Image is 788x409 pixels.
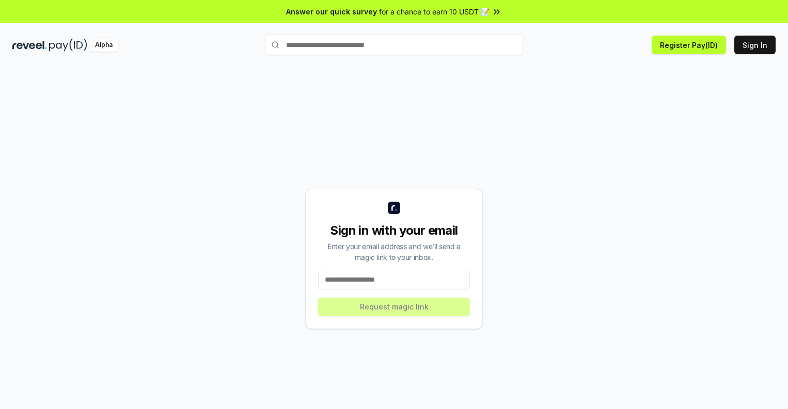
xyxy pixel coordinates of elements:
span: Answer our quick survey [286,6,377,17]
img: pay_id [49,39,87,52]
img: reveel_dark [12,39,47,52]
span: for a chance to earn 10 USDT 📝 [379,6,490,17]
button: Sign In [734,36,776,54]
div: Sign in with your email [318,222,470,239]
button: Register Pay(ID) [652,36,726,54]
div: Enter your email address and we’ll send a magic link to your inbox. [318,241,470,263]
div: Alpha [89,39,118,52]
img: logo_small [388,202,400,214]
